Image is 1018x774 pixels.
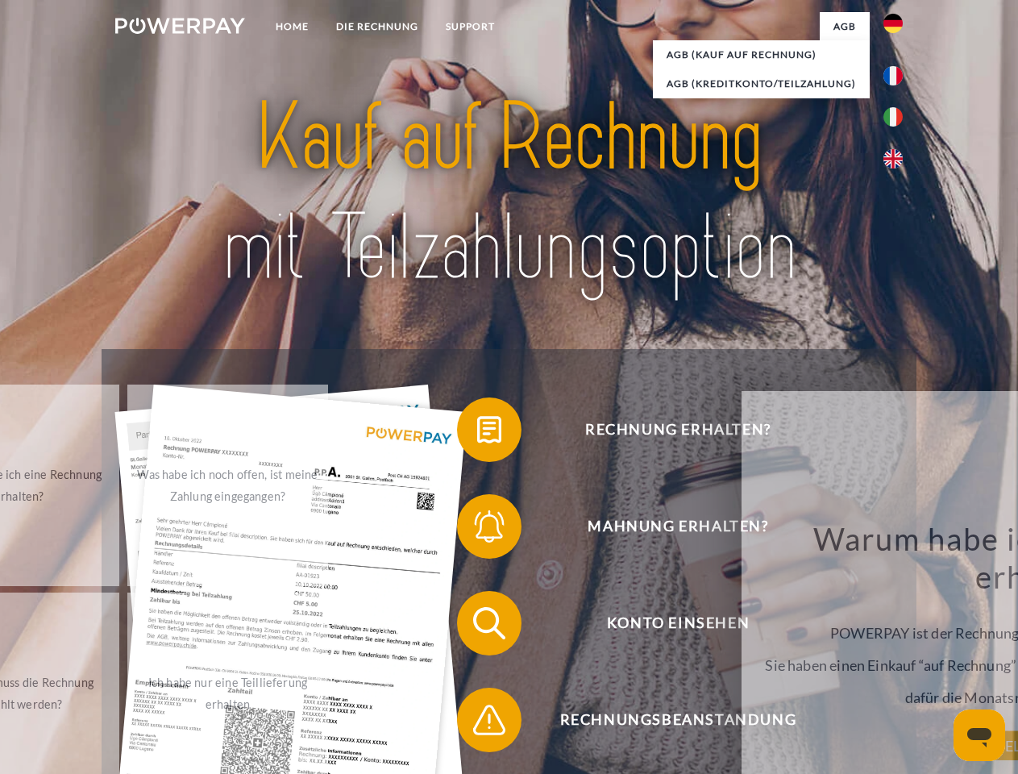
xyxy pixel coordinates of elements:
[262,12,322,41] a: Home
[469,700,509,740] img: qb_warning.svg
[432,12,509,41] a: SUPPORT
[883,14,903,33] img: de
[883,149,903,169] img: en
[653,69,870,98] a: AGB (Kreditkonto/Teilzahlung)
[883,66,903,85] img: fr
[457,591,876,655] button: Konto einsehen
[480,688,875,752] span: Rechnungsbeanstandung
[154,77,864,309] img: title-powerpay_de.svg
[480,591,875,655] span: Konto einsehen
[954,709,1005,761] iframe: Schaltfläche zum Öffnen des Messaging-Fensters
[457,688,876,752] button: Rechnungsbeanstandung
[137,464,318,507] div: Was habe ich noch offen, ist meine Zahlung eingegangen?
[469,603,509,643] img: qb_search.svg
[322,12,432,41] a: DIE RECHNUNG
[820,12,870,41] a: agb
[137,672,318,715] div: Ich habe nur eine Teillieferung erhalten
[115,18,245,34] img: logo-powerpay-white.svg
[653,40,870,69] a: AGB (Kauf auf Rechnung)
[127,385,328,586] a: Was habe ich noch offen, ist meine Zahlung eingegangen?
[883,107,903,127] img: it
